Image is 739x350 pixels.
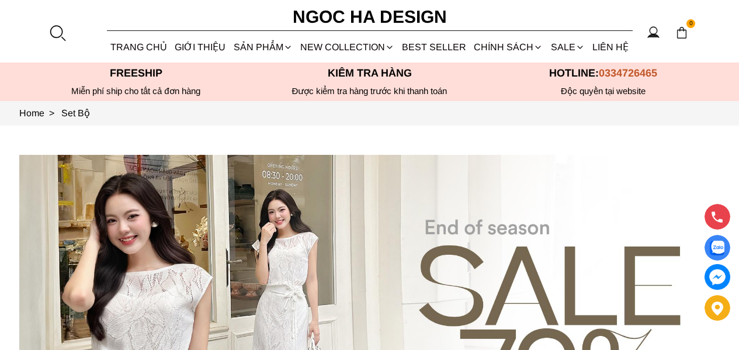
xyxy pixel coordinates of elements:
div: Chính sách [470,32,547,63]
a: messenger [705,264,730,290]
img: img-CART-ICON-ksit0nf1 [675,26,688,39]
a: Link to Set Bộ [61,108,90,118]
a: TRANG CHỦ [107,32,171,63]
h6: Độc quyền tại website [487,86,720,96]
p: Được kiểm tra hàng trước khi thanh toán [253,86,487,96]
span: 0 [686,19,696,29]
span: > [44,108,59,118]
a: SALE [547,32,588,63]
a: Link to Home [19,108,61,118]
div: Miễn phí ship cho tất cả đơn hàng [19,86,253,96]
div: SẢN PHẨM [230,32,296,63]
font: Kiểm tra hàng [328,67,412,79]
a: Ngoc Ha Design [282,3,457,31]
a: NEW COLLECTION [296,32,398,63]
a: LIÊN HỆ [588,32,632,63]
p: Hotline: [487,67,720,79]
p: Freeship [19,67,253,79]
a: GIỚI THIỆU [171,32,230,63]
img: Display image [710,241,724,255]
span: 0334726465 [599,67,657,79]
a: Display image [705,235,730,261]
a: BEST SELLER [398,32,470,63]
